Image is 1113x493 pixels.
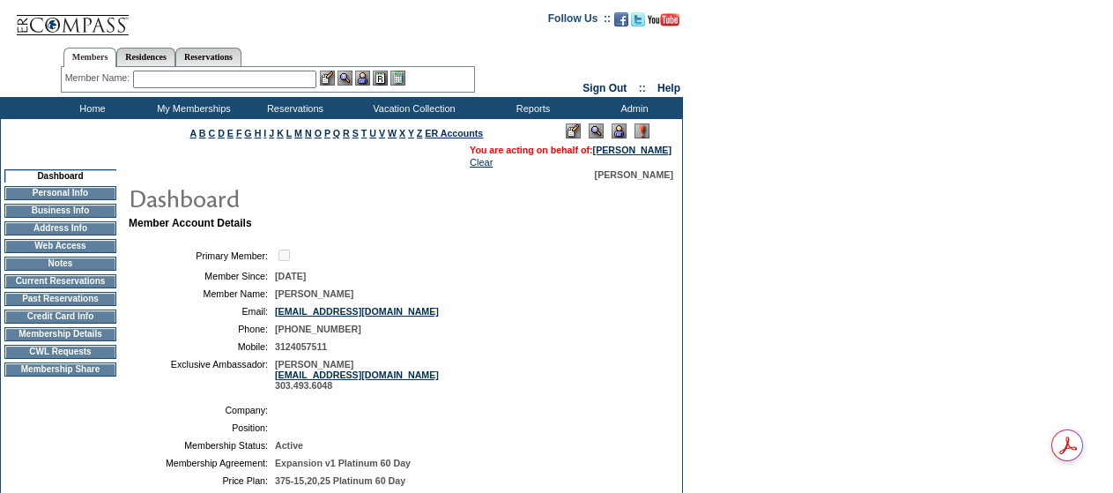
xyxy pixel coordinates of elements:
a: Reservations [175,48,241,66]
a: [EMAIL_ADDRESS][DOMAIN_NAME] [275,370,439,380]
td: Past Reservations [4,292,116,306]
a: A [190,128,197,138]
td: Notes [4,257,116,271]
a: W [388,128,397,138]
a: J [269,128,274,138]
td: Member Since: [136,271,268,281]
td: Company: [136,405,268,415]
a: ER Accounts [425,128,483,138]
td: Follow Us :: [548,11,611,32]
a: B [199,128,206,138]
a: Subscribe to our YouTube Channel [648,18,679,28]
img: View [338,71,352,86]
td: Current Reservations [4,274,116,288]
td: Address Info [4,221,116,235]
td: Web Access [4,239,116,253]
td: Membership Agreement: [136,458,268,468]
a: R [343,128,350,138]
td: Mobile: [136,341,268,352]
img: Become our fan on Facebook [614,12,628,26]
td: Admin [582,97,683,119]
a: Y [408,128,414,138]
a: Clear [470,157,493,168]
a: G [244,128,251,138]
img: Impersonate [612,123,627,138]
td: Home [40,97,141,119]
a: E [227,128,234,138]
a: L [286,128,292,138]
a: Members [63,48,117,67]
td: Reports [480,97,582,119]
td: Member Name: [136,288,268,299]
a: O [315,128,322,138]
a: Sign Out [582,82,627,94]
a: Become our fan on Facebook [614,18,628,28]
td: Vacation Collection [344,97,480,119]
a: [EMAIL_ADDRESS][DOMAIN_NAME] [275,306,439,317]
span: [PERSON_NAME] [595,169,673,180]
a: S [352,128,359,138]
a: C [208,128,215,138]
a: V [379,128,385,138]
a: T [361,128,367,138]
td: Position: [136,422,268,433]
img: Follow us on Twitter [631,12,645,26]
td: Dashboard [4,169,116,183]
span: 375-15,20,25 Platinum 60 Day [275,475,405,486]
span: Expansion v1 Platinum 60 Day [275,458,411,468]
a: Q [333,128,340,138]
td: Membership Status: [136,440,268,451]
a: F [236,128,242,138]
a: Help [657,82,680,94]
span: 3124057511 [275,341,327,352]
td: Email: [136,306,268,317]
img: b_calculator.gif [390,71,405,86]
img: Log Concern/Member Elevation [634,123,649,138]
a: D [218,128,225,138]
a: P [324,128,330,138]
td: CWL Requests [4,345,116,359]
img: View Mode [589,123,604,138]
td: Personal Info [4,186,116,200]
td: My Memberships [141,97,242,119]
td: Price Plan: [136,475,268,486]
a: Follow us on Twitter [631,18,645,28]
td: Phone: [136,324,268,334]
span: [PHONE_NUMBER] [275,324,361,334]
a: Residences [116,48,175,66]
a: Z [417,128,423,138]
td: Exclusive Ambassador: [136,359,268,391]
span: [PERSON_NAME] [275,288,353,299]
a: M [294,128,302,138]
a: [PERSON_NAME] [593,145,672,155]
a: U [369,128,376,138]
td: Business Info [4,204,116,218]
img: Subscribe to our YouTube Channel [648,13,679,26]
img: pgTtlDashboard.gif [128,180,480,215]
span: :: [639,82,646,94]
img: Edit Mode [566,123,581,138]
div: Member Name: [65,71,133,86]
span: You are acting on behalf of: [470,145,672,155]
span: [PERSON_NAME] 303.493.6048 [275,359,439,391]
td: Membership Details [4,327,116,341]
td: Membership Share [4,362,116,377]
td: Primary Member: [136,247,268,264]
a: N [305,128,312,138]
b: Member Account Details [129,217,252,229]
a: X [399,128,405,138]
td: Credit Card Info [4,310,116,324]
img: Impersonate [355,71,370,86]
span: Active [275,440,303,451]
img: Reservations [373,71,388,86]
a: I [263,128,266,138]
a: K [277,128,284,138]
a: H [255,128,262,138]
span: [DATE] [275,271,306,281]
td: Reservations [242,97,344,119]
img: b_edit.gif [320,71,335,86]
